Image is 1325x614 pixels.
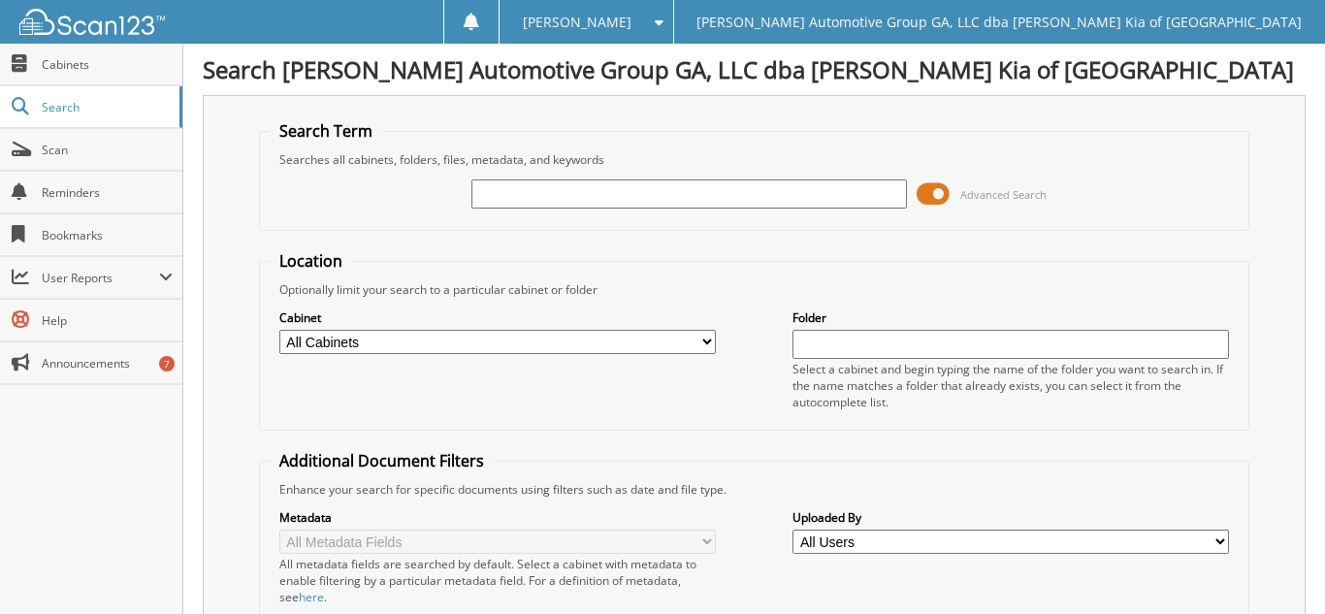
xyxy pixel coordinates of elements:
div: All metadata fields are searched by default. Select a cabinet with metadata to enable filtering b... [279,556,716,605]
div: Optionally limit your search to a particular cabinet or folder [270,281,1239,298]
label: Uploaded By [792,509,1229,526]
legend: Location [270,250,352,272]
label: Cabinet [279,309,716,326]
span: Bookmarks [42,227,173,243]
legend: Additional Document Filters [270,450,494,471]
div: Enhance your search for specific documents using filters such as date and file type. [270,481,1239,498]
div: 7 [159,356,175,372]
legend: Search Term [270,120,382,142]
span: Help [42,312,173,329]
a: here [299,589,324,605]
h1: Search [PERSON_NAME] Automotive Group GA, LLC dba [PERSON_NAME] Kia of [GEOGRAPHIC_DATA] [203,53,1306,85]
span: Search [42,99,170,115]
div: Searches all cabinets, folders, files, metadata, and keywords [270,151,1239,168]
span: User Reports [42,270,159,286]
span: Reminders [42,184,173,201]
label: Metadata [279,509,716,526]
span: Announcements [42,355,173,372]
div: Select a cabinet and begin typing the name of the folder you want to search in. If the name match... [792,361,1229,410]
span: [PERSON_NAME] Automotive Group GA, LLC dba [PERSON_NAME] Kia of [GEOGRAPHIC_DATA] [696,16,1302,28]
label: Folder [792,309,1229,326]
span: [PERSON_NAME] [523,16,631,28]
img: scan123-logo-white.svg [19,9,165,35]
span: Advanced Search [960,187,1047,202]
span: Scan [42,142,173,158]
span: Cabinets [42,56,173,73]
